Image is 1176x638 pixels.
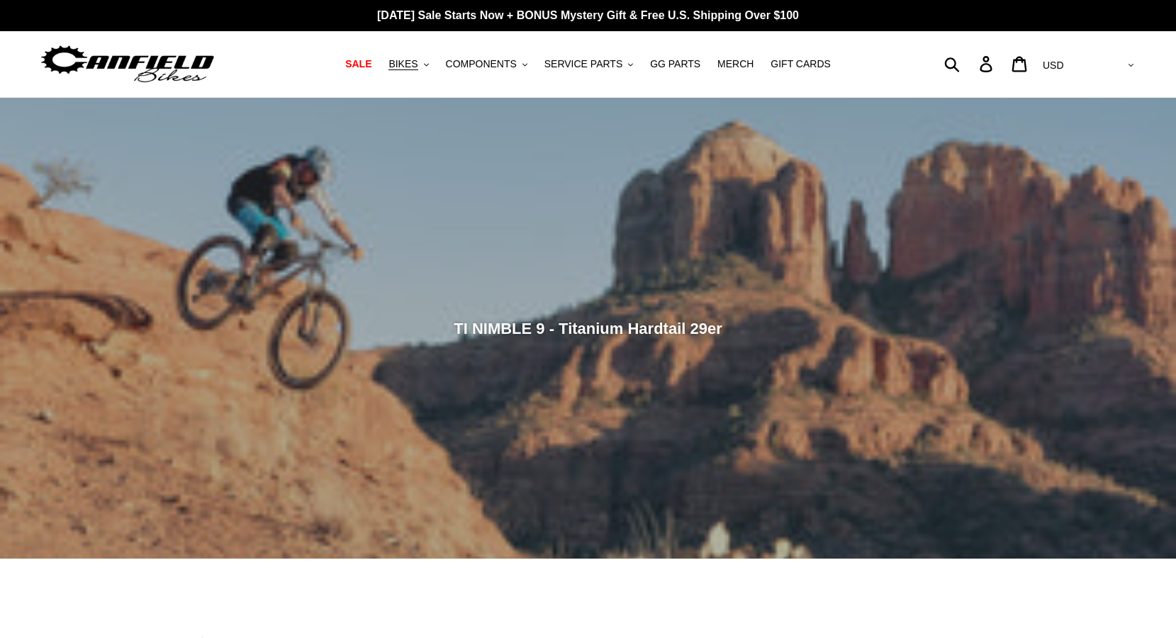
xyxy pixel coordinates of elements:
span: GG PARTS [650,58,700,70]
a: MERCH [710,55,761,74]
button: COMPONENTS [439,55,534,74]
a: SALE [338,55,379,74]
button: BIKES [381,55,435,74]
span: GIFT CARDS [771,58,831,70]
span: COMPONENTS [446,58,517,70]
span: BIKES [388,58,418,70]
input: Search [952,48,988,79]
button: SERVICE PARTS [537,55,640,74]
span: SERVICE PARTS [544,58,622,70]
a: GIFT CARDS [763,55,838,74]
span: TI NIMBLE 9 - Titanium Hardtail 29er [454,319,722,337]
img: Canfield Bikes [39,42,216,86]
span: SALE [345,58,371,70]
a: GG PARTS [643,55,707,74]
span: MERCH [717,58,754,70]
